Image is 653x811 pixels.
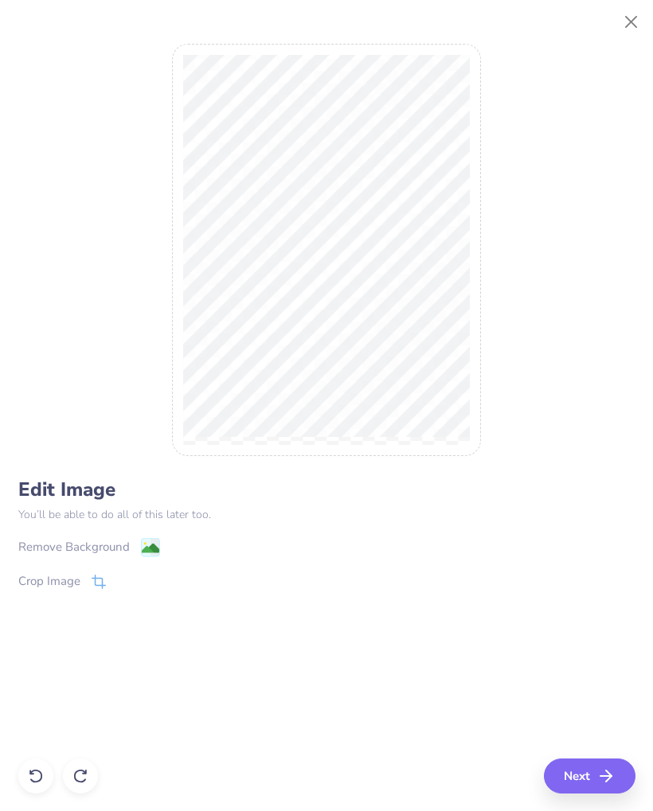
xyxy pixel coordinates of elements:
[616,7,647,37] button: Close
[18,572,80,591] div: Crop Image
[18,478,635,501] h4: Edit Image
[18,506,635,523] p: You’ll be able to do all of this later too.
[544,758,635,793] button: Next
[18,538,130,556] div: Remove Background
